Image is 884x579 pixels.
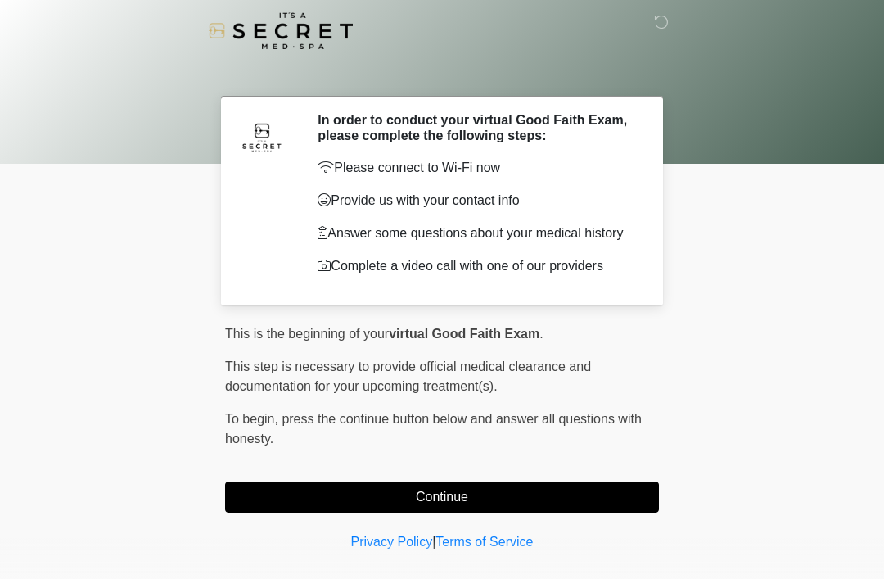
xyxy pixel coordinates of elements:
[318,224,634,243] p: Answer some questions about your medical history
[225,482,659,513] button: Continue
[539,327,543,341] span: .
[435,535,533,549] a: Terms of Service
[225,412,642,446] span: press the continue button below and answer all questions with honesty.
[318,158,634,178] p: Please connect to Wi-Fi now
[213,59,671,89] h1: ‎ ‎
[351,535,433,549] a: Privacy Policy
[209,12,353,49] img: It's A Secret Med Spa Logo
[432,535,435,549] a: |
[389,327,539,341] strong: virtual Good Faith Exam
[225,412,282,426] span: To begin,
[318,112,634,143] h2: In order to conduct your virtual Good Faith Exam, please complete the following steps:
[318,191,634,210] p: Provide us with your contact info
[225,360,591,393] span: This step is necessary to provide official medical clearance and documentation for your upcoming ...
[237,112,286,161] img: Agent Avatar
[318,256,634,276] p: Complete a video call with one of our providers
[225,327,389,341] span: This is the beginning of your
